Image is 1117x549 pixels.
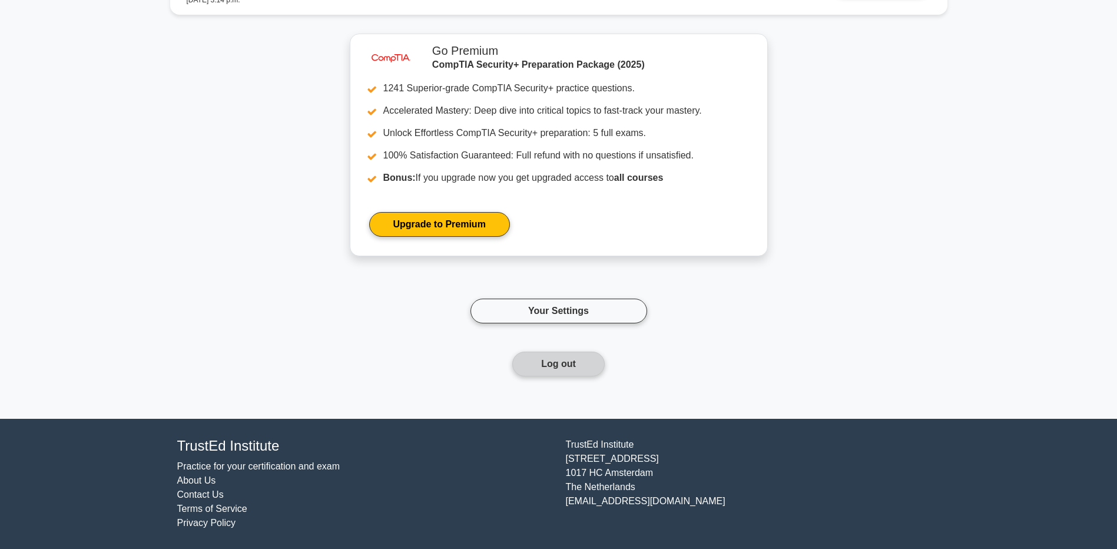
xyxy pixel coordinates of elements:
a: Terms of Service [177,504,247,514]
a: Practice for your certification and exam [177,461,340,471]
a: Privacy Policy [177,518,236,528]
h4: TrustEd Institute [177,438,552,455]
a: Upgrade to Premium [369,212,510,237]
div: TrustEd Institute [STREET_ADDRESS] 1017 HC Amsterdam The Netherlands [EMAIL_ADDRESS][DOMAIN_NAME] [559,438,947,530]
a: Contact Us [177,490,224,500]
button: Log out [512,352,605,376]
a: Your Settings [470,299,647,323]
a: About Us [177,475,216,485]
